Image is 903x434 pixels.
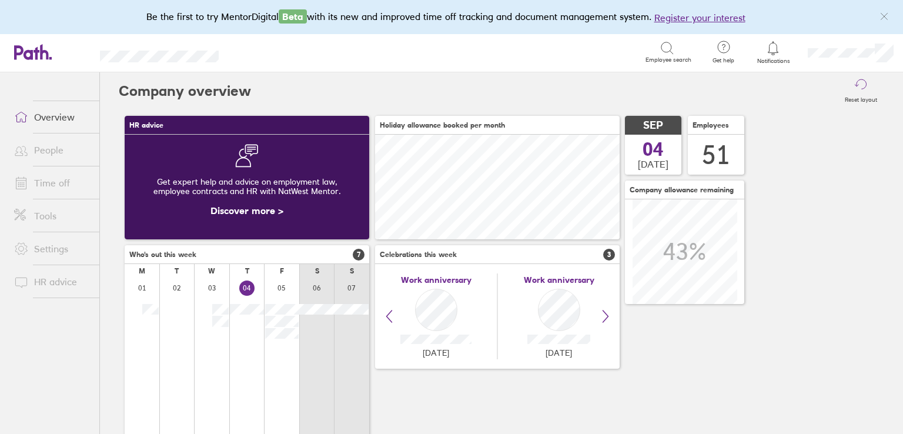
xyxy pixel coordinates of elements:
[129,251,196,259] span: Who's out this week
[603,249,615,261] span: 3
[646,56,691,64] span: Employee search
[704,57,743,64] span: Get help
[250,46,280,57] div: Search
[5,171,99,195] a: Time off
[380,121,505,129] span: Holiday allowance booked per month
[5,204,99,228] a: Tools
[643,140,664,159] span: 04
[129,121,163,129] span: HR advice
[353,249,364,261] span: 7
[423,348,449,358] span: [DATE]
[5,237,99,261] a: Settings
[838,72,884,110] button: Reset layout
[139,267,145,275] div: M
[643,119,663,132] span: SEP
[546,348,572,358] span: [DATE]
[524,275,594,285] span: Work anniversary
[5,270,99,293] a: HR advice
[380,251,457,259] span: Celebrations this week
[693,121,729,129] span: Employees
[175,267,179,275] div: T
[838,93,884,104] label: Reset layout
[245,267,249,275] div: T
[754,40,792,65] a: Notifications
[401,275,471,285] span: Work anniversary
[754,58,792,65] span: Notifications
[638,159,668,169] span: [DATE]
[119,72,251,110] h2: Company overview
[208,267,215,275] div: W
[5,138,99,162] a: People
[146,9,757,25] div: Be the first to try MentorDigital with its new and improved time off tracking and document manage...
[134,168,360,205] div: Get expert help and advice on employment law, employee contracts and HR with NatWest Mentor.
[702,140,730,170] div: 51
[280,267,284,275] div: F
[210,205,283,216] a: Discover more >
[630,186,734,194] span: Company allowance remaining
[5,105,99,129] a: Overview
[654,11,745,25] button: Register your interest
[350,267,354,275] div: S
[279,9,307,24] span: Beta
[315,267,319,275] div: S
